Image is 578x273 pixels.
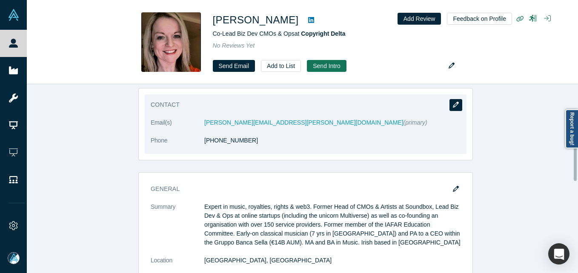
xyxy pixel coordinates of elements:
[447,13,512,25] button: Feedback on Profile
[204,202,461,247] p: Expert in music, royalties, rights & web3. Former Head of CMOs & Artists at Soundbox, Lead Biz De...
[204,119,403,126] a: [PERSON_NAME][EMAIL_ADDRESS][PERSON_NAME][DOMAIN_NAME]
[307,60,346,72] button: Send Intro
[261,60,301,72] button: Add to List
[204,137,258,144] a: [PHONE_NUMBER]
[213,42,255,49] span: No Reviews Yet
[301,30,345,37] a: Copyright Delta
[213,30,346,37] span: Co-Lead Biz Dev CMOs & Ops at
[151,136,204,154] dt: Phone
[151,100,449,109] h3: Contact
[8,9,20,21] img: Alchemist Vault Logo
[204,256,461,265] dd: [GEOGRAPHIC_DATA], [GEOGRAPHIC_DATA]
[403,119,427,126] span: (primary)
[151,118,204,136] dt: Email(s)
[213,60,255,72] a: Send Email
[565,109,578,148] a: Report a bug!
[151,202,204,256] dt: Summary
[151,185,449,193] h3: General
[398,13,441,25] button: Add Review
[141,12,201,72] img: Anna Fahey's Profile Image
[213,12,299,28] h1: [PERSON_NAME]
[8,252,20,264] img: Mia Scott's Account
